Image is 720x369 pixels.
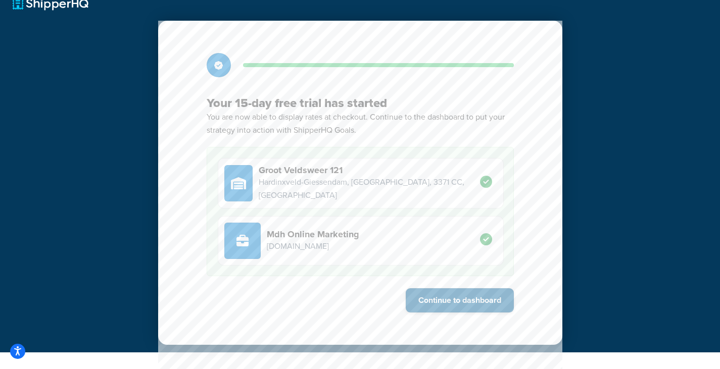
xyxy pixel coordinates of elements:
[207,95,514,111] h3: Your 15-day free trial has started
[267,229,359,240] h4: Mdh Online Marketing
[406,288,514,312] button: Continue to dashboard
[207,111,514,137] p: You are now able to display rates at checkout. Continue to the dashboard to put your strategy int...
[259,176,480,202] p: Hardinxveld-Giessendam, [GEOGRAPHIC_DATA], 3371 CC, [GEOGRAPHIC_DATA]
[259,165,480,176] h4: Groot Veldsweer 121
[267,240,359,253] p: [DOMAIN_NAME]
